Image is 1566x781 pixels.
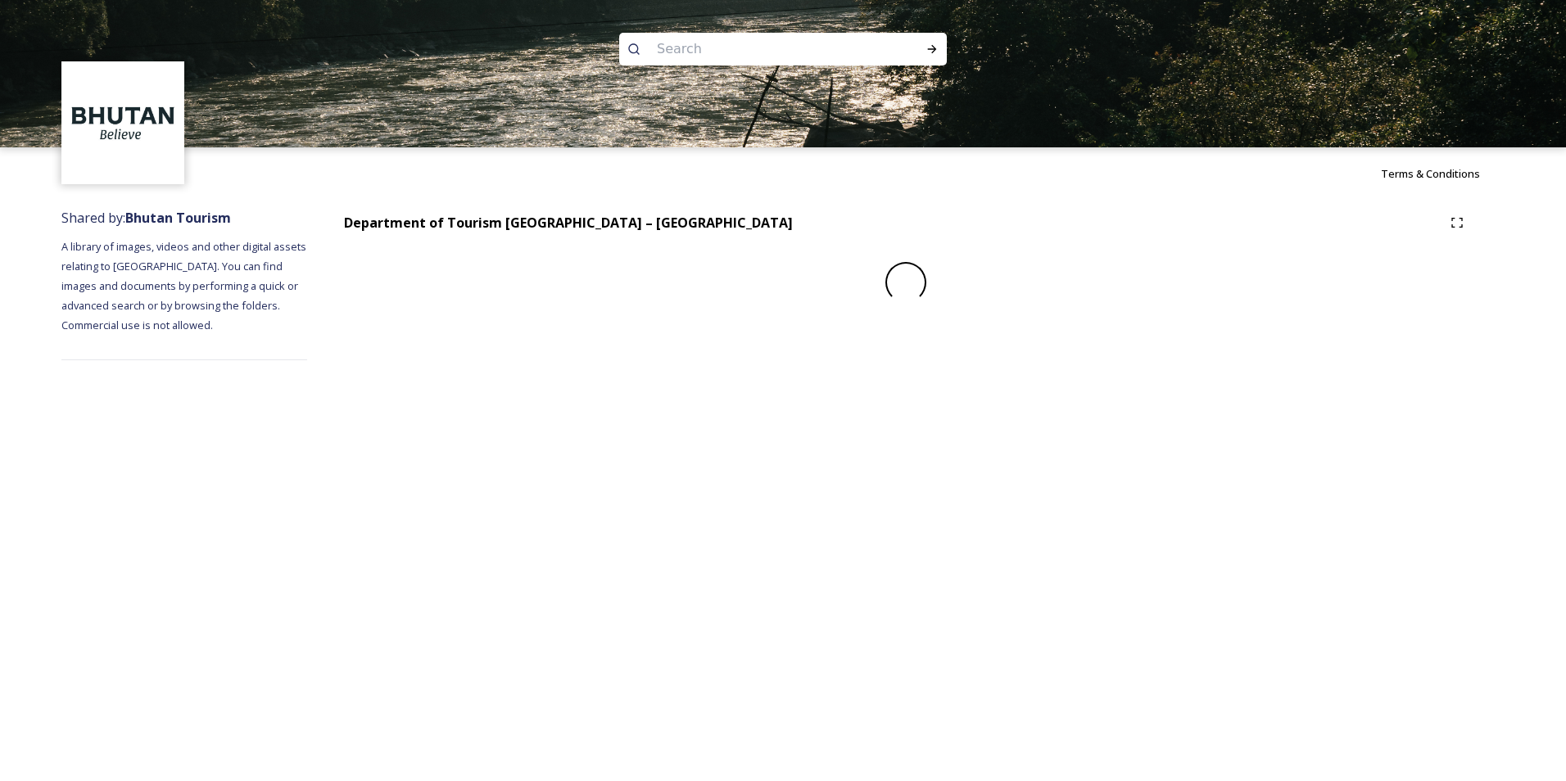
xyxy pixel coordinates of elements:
input: Search [649,31,873,67]
span: A library of images, videos and other digital assets relating to [GEOGRAPHIC_DATA]. You can find ... [61,239,309,332]
strong: Bhutan Tourism [125,209,231,227]
strong: Department of Tourism [GEOGRAPHIC_DATA] – [GEOGRAPHIC_DATA] [344,214,793,232]
img: BT_Logo_BB_Lockup_CMYK_High%2520Res.jpg [64,64,183,183]
span: Terms & Conditions [1381,166,1480,181]
span: Shared by: [61,209,231,227]
a: Terms & Conditions [1381,164,1505,183]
